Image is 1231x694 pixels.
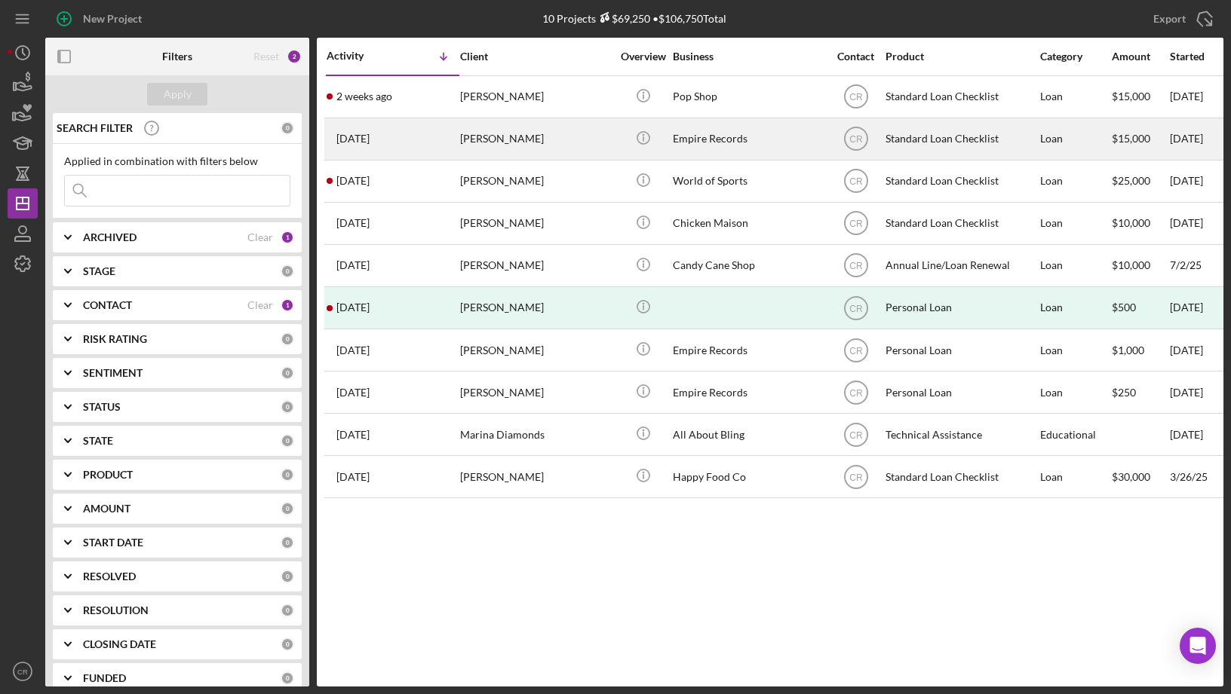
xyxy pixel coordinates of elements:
[673,203,824,243] div: Chicken Maison
[281,536,294,549] div: 0
[162,50,192,63] b: Filters
[460,50,611,63] div: Client
[1040,372,1110,412] div: Loan
[281,231,294,244] div: 1
[83,299,132,311] b: CONTACT
[886,161,1036,201] div: Standard Loan Checklist
[596,12,650,25] div: $69,250
[83,672,126,684] b: FUNDED
[673,457,824,497] div: Happy Food Co
[83,231,137,243] b: ARCHIVED
[17,668,28,676] text: CR
[83,367,143,379] b: SENTIMENT
[886,119,1036,159] div: Standard Loan Checklist
[1112,258,1150,271] span: $10,000
[1138,4,1223,34] button: Export
[281,332,294,346] div: 0
[673,414,824,454] div: All About Bling
[673,330,824,370] div: Empire Records
[1040,203,1110,243] div: Loan
[460,246,611,286] div: [PERSON_NAME]
[1112,161,1168,201] div: $25,000
[281,434,294,448] div: 0
[886,288,1036,328] div: Personal Loan
[1112,386,1136,399] span: $250
[849,387,863,398] text: CR
[886,246,1036,286] div: Annual Line/Loan Renewal
[673,50,824,63] div: Business
[542,12,726,25] div: 10 Projects • $106,750 Total
[460,288,611,328] div: [PERSON_NAME]
[336,301,370,313] time: 2025-07-01 20:48
[281,366,294,380] div: 0
[849,430,863,440] text: CR
[673,372,824,412] div: Empire Records
[886,372,1036,412] div: Personal Loan
[83,638,156,650] b: CLOSING DATE
[336,90,392,102] time: 2025-09-12 01:28
[83,570,136,582] b: RESOLVED
[83,401,121,413] b: STATUS
[164,83,192,105] div: Apply
[336,429,370,441] time: 2025-05-08 23:27
[849,176,863,187] text: CR
[336,217,370,229] time: 2025-07-25 16:47
[281,502,294,515] div: 0
[886,414,1036,454] div: Technical Assistance
[849,261,863,271] text: CR
[1040,414,1110,454] div: Educational
[460,414,611,454] div: Marina Diamonds
[460,330,611,370] div: [PERSON_NAME]
[57,122,133,134] b: SEARCH FILTER
[673,246,824,286] div: Candy Cane Shop
[327,50,393,62] div: Activity
[336,471,370,483] time: 2025-05-02 16:36
[281,121,294,135] div: 0
[1040,77,1110,117] div: Loan
[615,50,671,63] div: Overview
[1112,216,1150,229] span: $10,000
[849,92,863,102] text: CR
[673,119,824,159] div: Empire Records
[1112,50,1168,63] div: Amount
[247,231,273,243] div: Clear
[336,175,370,187] time: 2025-08-15 17:01
[1040,161,1110,201] div: Loan
[886,330,1036,370] div: Personal Loan
[886,50,1036,63] div: Product
[849,303,863,313] text: CR
[886,77,1036,117] div: Standard Loan Checklist
[83,604,149,616] b: RESOLUTION
[287,49,302,64] div: 2
[1180,628,1216,664] div: Open Intercom Messenger
[1040,288,1110,328] div: Loan
[1112,457,1168,497] div: $30,000
[64,155,290,167] div: Applied in combination with filters below
[253,50,279,63] div: Reset
[460,119,611,159] div: [PERSON_NAME]
[83,469,133,481] b: PRODUCT
[147,83,207,105] button: Apply
[1112,288,1168,328] div: $500
[83,333,147,345] b: RISK RATING
[460,457,611,497] div: [PERSON_NAME]
[247,299,273,311] div: Clear
[336,133,370,145] time: 2025-08-20 18:30
[460,203,611,243] div: [PERSON_NAME]
[1112,90,1150,102] span: $15,000
[673,77,824,117] div: Pop Shop
[673,161,824,201] div: World of Sports
[849,472,863,482] text: CR
[83,4,142,34] div: New Project
[45,4,157,34] button: New Project
[336,259,370,271] time: 2025-07-02 15:40
[1153,4,1186,34] div: Export
[281,400,294,414] div: 0
[849,345,863,356] text: CR
[1040,119,1110,159] div: Loan
[827,50,884,63] div: Contact
[281,637,294,651] div: 0
[886,203,1036,243] div: Standard Loan Checklist
[281,671,294,685] div: 0
[83,265,115,277] b: STAGE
